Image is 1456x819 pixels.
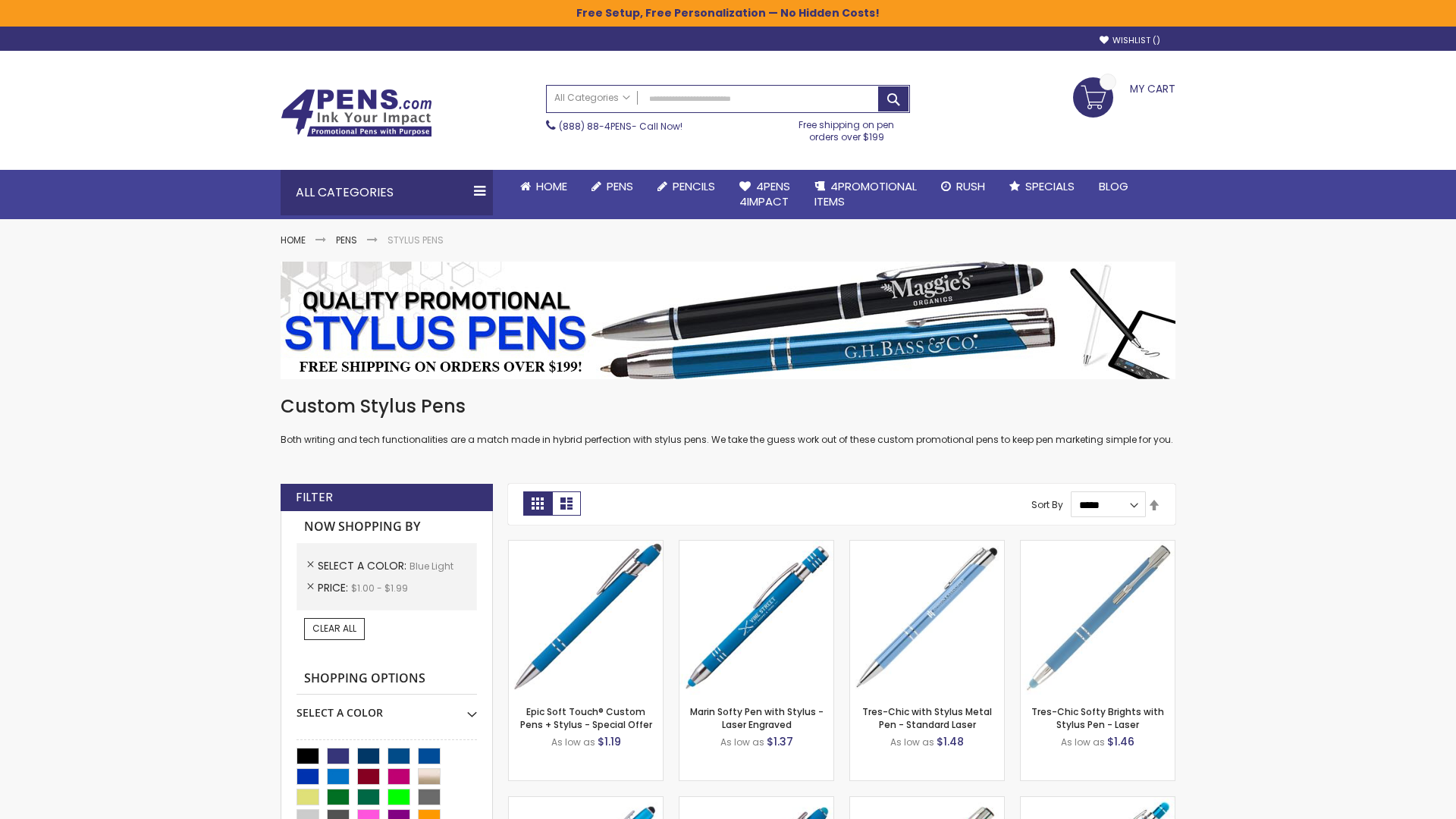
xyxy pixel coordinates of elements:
span: All Categories [554,92,630,104]
a: Home [281,234,306,246]
a: Phoenix Softy Brights with Stylus Pen - Laser-Blue - Light [1021,796,1175,809]
a: Wishlist [1100,35,1160,46]
span: Pencils [673,178,715,194]
img: 4P-MS8B-Blue - Light [509,541,663,695]
span: Home [536,178,567,194]
span: As low as [551,736,595,748]
a: Marin Softy Pen with Stylus - Laser Engraved [690,705,824,730]
a: Tres-Chic with Stylus Metal Pen - Standard Laser [862,705,992,730]
div: All Categories [281,170,493,215]
span: As low as [720,736,764,748]
span: Pens [607,178,633,194]
a: Blog [1087,170,1141,203]
span: $1.00 - $1.99 [351,582,408,595]
a: 4Pens4impact [727,170,802,219]
strong: Filter [296,489,333,506]
a: Ellipse Stylus Pen - Standard Laser-Blue - Light [509,796,663,809]
span: 4Pens 4impact [739,178,790,209]
span: $1.37 [767,734,793,749]
span: As low as [890,736,934,748]
a: Ellipse Softy Brights with Stylus Pen - Laser-Blue - Light [679,796,833,809]
span: $1.46 [1107,734,1134,749]
img: 4Pens Custom Pens and Promotional Products [281,89,432,137]
h1: Custom Stylus Pens [281,394,1175,419]
a: Tres-Chic Touch Pen - Standard Laser-Blue - Light [850,796,1004,809]
img: Stylus Pens [281,262,1175,379]
span: Price [318,580,351,595]
a: Marin Softy Pen with Stylus - Laser Engraved-Blue - Light [679,540,833,553]
a: Pens [336,234,357,246]
img: Tres-Chic Softy Brights with Stylus Pen - Laser-Blue - Light [1021,541,1175,695]
strong: Now Shopping by [297,511,477,543]
a: Tres-Chic with Stylus Metal Pen - Standard Laser-Blue - Light [850,540,1004,553]
a: Tres-Chic Softy Brights with Stylus Pen - Laser-Blue - Light [1021,540,1175,553]
a: Rush [929,170,997,203]
label: Sort By [1031,498,1063,511]
span: As low as [1061,736,1105,748]
div: Select A Color [297,695,477,720]
strong: Shopping Options [297,663,477,695]
span: Select A Color [318,558,409,573]
a: Pencils [645,170,727,203]
a: (888) 88-4PENS [559,120,632,133]
a: Clear All [304,618,365,639]
strong: Stylus Pens [388,234,444,246]
span: $1.48 [937,734,964,749]
a: Pens [579,170,645,203]
a: All Categories [547,86,638,111]
span: Blue Light [409,560,453,573]
a: Home [508,170,579,203]
img: Tres-Chic with Stylus Metal Pen - Standard Laser-Blue - Light [850,541,1004,695]
span: Blog [1099,178,1128,194]
img: Marin Softy Pen with Stylus - Laser Engraved-Blue - Light [679,541,833,695]
span: - Call Now! [559,120,682,133]
span: Specials [1025,178,1075,194]
a: Epic Soft Touch® Custom Pens + Stylus - Special Offer [520,705,652,730]
a: Specials [997,170,1087,203]
span: 4PROMOTIONAL ITEMS [814,178,917,209]
div: Free shipping on pen orders over $199 [783,113,911,143]
a: Tres-Chic Softy Brights with Stylus Pen - Laser [1031,705,1164,730]
span: Rush [956,178,985,194]
span: $1.19 [598,734,621,749]
span: Clear All [312,622,356,635]
div: Both writing and tech functionalities are a match made in hybrid perfection with stylus pens. We ... [281,394,1175,447]
a: 4PROMOTIONALITEMS [802,170,929,219]
a: 4P-MS8B-Blue - Light [509,540,663,553]
strong: Grid [523,491,552,516]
